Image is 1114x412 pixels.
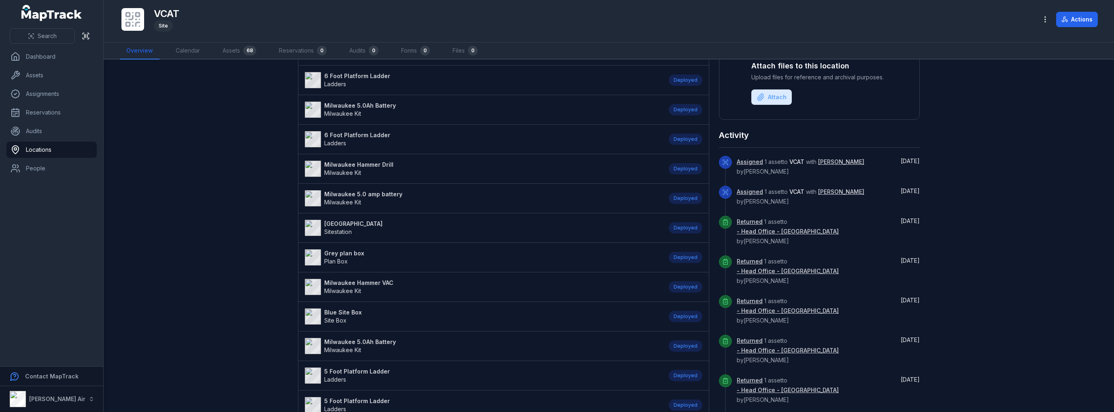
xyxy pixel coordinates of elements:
span: [DATE] [901,336,920,343]
span: [DATE] [901,297,920,304]
strong: 5 Foot Platform Ladder [324,367,390,376]
a: Forms0 [395,42,436,59]
time: 6/25/2025, 8:16:55 AM [901,376,920,383]
span: Sitestation [324,228,352,235]
a: Reservations0 [272,42,333,59]
a: Reservations [6,104,97,121]
div: Deployed [669,311,702,322]
a: Returned [737,297,763,305]
time: 6/25/2025, 8:16:55 AM [901,336,920,343]
a: Dashboard [6,49,97,65]
div: Deployed [669,340,702,352]
a: Assigned [737,188,763,196]
div: 0 [468,46,478,55]
div: Deployed [669,163,702,174]
span: Upload files for reference and archival purposes. [751,73,887,81]
a: Assigned [737,158,763,166]
span: [DATE] [901,187,920,194]
a: Returned [737,218,763,226]
div: Deployed [669,222,702,234]
a: Overview [120,42,159,59]
span: 1 asset to with by [PERSON_NAME] [737,158,864,175]
strong: [GEOGRAPHIC_DATA] [324,220,383,228]
a: Audits0 [343,42,385,59]
a: 5 Foot Platform LadderLadders [305,367,661,384]
span: Search [38,32,57,40]
a: Files0 [446,42,484,59]
span: 1 asset to by [PERSON_NAME] [737,218,839,244]
div: 68 [243,46,256,55]
div: Site [154,20,173,32]
div: Deployed [669,193,702,204]
strong: Grey plan box [324,249,364,257]
span: 1 asset to with by [PERSON_NAME] [737,188,864,205]
span: Plan Box [324,258,348,265]
h2: Activity [719,130,749,141]
div: 0 [420,46,430,55]
span: 1 asset to by [PERSON_NAME] [737,377,839,403]
a: [PERSON_NAME] [818,188,864,196]
a: Assignments [6,86,97,102]
span: 1 asset to by [PERSON_NAME] [737,297,839,324]
span: [DATE] [901,376,920,383]
span: Ladders [324,140,346,147]
a: Returned [737,337,763,345]
span: VCAT [789,188,804,195]
strong: Contact MapTrack [25,373,79,380]
div: Deployed [669,370,702,381]
a: Milwaukee 5.0Ah BatteryMilwaukee Kit [305,102,661,118]
a: Returned [737,376,763,384]
a: Milwaukee Hammer VACMilwaukee Kit [305,279,661,295]
a: [PERSON_NAME] [818,158,864,166]
strong: 5 Foot Platform Ladder [324,397,390,405]
span: Site Box [324,317,347,324]
a: [GEOGRAPHIC_DATA]Sitestation [305,220,661,236]
a: - Head Office - [GEOGRAPHIC_DATA] [737,307,839,315]
div: Deployed [669,134,702,145]
a: Calendar [169,42,206,59]
a: Locations [6,142,97,158]
strong: Blue Site Box [324,308,362,316]
strong: [PERSON_NAME] Air [29,395,85,402]
time: 6/25/2025, 10:47:20 AM [901,257,920,264]
strong: Milwaukee 5.0Ah Battery [324,102,396,110]
span: 1 asset to by [PERSON_NAME] [737,258,839,284]
a: Assets [6,67,97,83]
a: - Head Office - [GEOGRAPHIC_DATA] [737,386,839,394]
button: Attach [751,89,792,105]
a: Milwaukee 5.0Ah BatteryMilwaukee Kit [305,338,661,354]
span: Milwaukee Kit [324,199,361,206]
span: Milwaukee Kit [324,110,361,117]
button: Actions [1056,12,1098,27]
h3: Attach files to this location [751,60,887,72]
span: Milwaukee Kit [324,346,361,353]
span: 1 asset to by [PERSON_NAME] [737,337,839,363]
div: Deployed [669,104,702,115]
a: People [6,160,97,176]
strong: Milwaukee Hammer Drill [324,161,393,169]
div: 0 [317,46,327,55]
div: Deployed [669,399,702,411]
a: - Head Office - [GEOGRAPHIC_DATA] [737,267,839,275]
span: VCAT [789,158,804,165]
strong: Milwaukee 5.0Ah Battery [324,338,396,346]
a: Audits [6,123,97,139]
a: Milwaukee 5.0 amp batteryMilwaukee Kit [305,190,661,206]
div: Deployed [669,252,702,263]
strong: Milwaukee Hammer VAC [324,279,393,287]
h1: VCAT [154,7,179,20]
span: Ladders [324,376,346,383]
div: Deployed [669,281,702,293]
a: Returned [737,257,763,265]
span: [DATE] [901,257,920,264]
time: 7/16/2025, 8:48:46 AM [901,217,920,224]
a: Grey plan boxPlan Box [305,249,661,265]
span: [DATE] [901,157,920,164]
div: 0 [369,46,378,55]
div: Deployed [669,74,702,86]
strong: 6 Foot Platform Ladder [324,131,390,139]
time: 6/25/2025, 8:16:55 AM [901,297,920,304]
span: Milwaukee Kit [324,169,361,176]
span: Ladders [324,81,346,87]
a: 6 Foot Platform LadderLadders [305,72,661,88]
